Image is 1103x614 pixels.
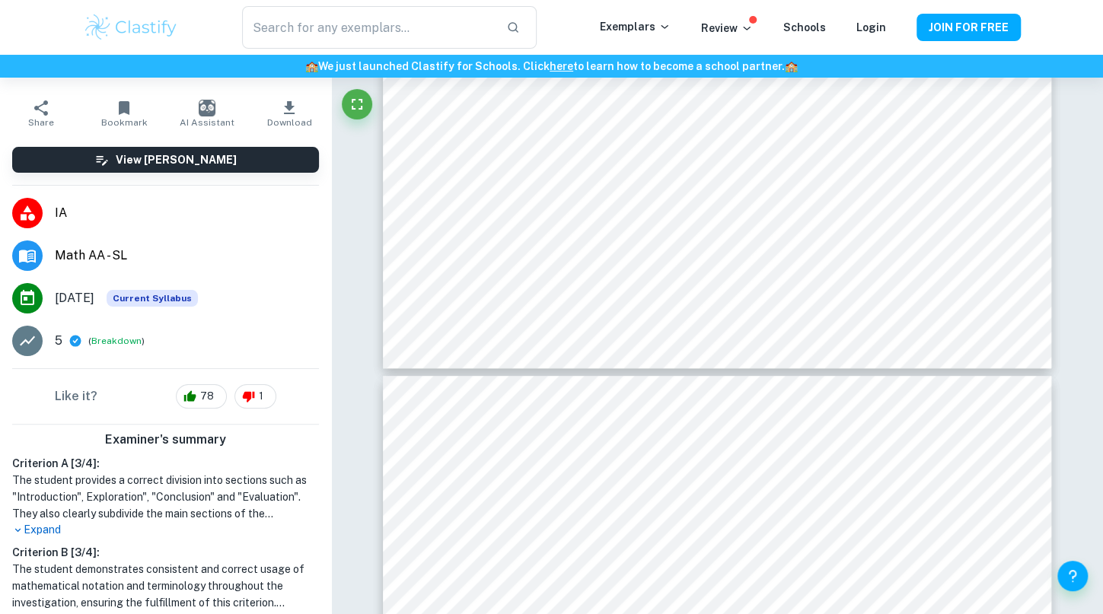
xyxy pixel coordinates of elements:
h1: The student provides a correct division into sections such as "Introduction", Exploration", "Conc... [12,472,319,522]
button: Help and Feedback [1057,561,1088,591]
div: 1 [234,384,276,409]
div: 78 [176,384,227,409]
button: Fullscreen [342,89,372,119]
span: Math AA - SL [55,247,319,265]
p: Review [701,20,753,37]
h6: View [PERSON_NAME] [116,151,237,168]
h1: The student demonstrates consistent and correct usage of mathematical notation and terminology th... [12,561,319,611]
a: here [550,60,573,72]
span: Download [267,117,312,128]
h6: Criterion B [ 3 / 4 ]: [12,544,319,561]
div: This exemplar is based on the current syllabus. Feel free to refer to it for inspiration/ideas wh... [107,290,198,307]
img: Clastify logo [83,12,180,43]
p: Exemplars [600,18,671,35]
span: AI Assistant [180,117,234,128]
span: IA [55,204,319,222]
h6: Criterion A [ 3 / 4 ]: [12,455,319,472]
button: View [PERSON_NAME] [12,147,319,173]
button: Bookmark [83,92,166,135]
span: [DATE] [55,289,94,307]
span: Share [28,117,54,128]
button: Download [248,92,331,135]
h6: We just launched Clastify for Schools. Click to learn how to become a school partner. [3,58,1100,75]
span: Current Syllabus [107,290,198,307]
img: AI Assistant [199,100,215,116]
span: 1 [250,389,272,404]
span: 🏫 [785,60,798,72]
input: Search for any exemplars... [242,6,493,49]
h6: Like it? [55,387,97,406]
span: ( ) [88,334,145,348]
a: Login [856,21,886,33]
p: 5 [55,332,62,350]
span: Bookmark [101,117,148,128]
p: Expand [12,522,319,538]
span: 🏫 [305,60,318,72]
span: 78 [192,389,222,404]
button: Breakdown [91,334,142,348]
a: Schools [783,21,826,33]
button: AI Assistant [165,92,248,135]
h6: Examiner's summary [6,431,325,449]
button: JOIN FOR FREE [917,14,1021,41]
